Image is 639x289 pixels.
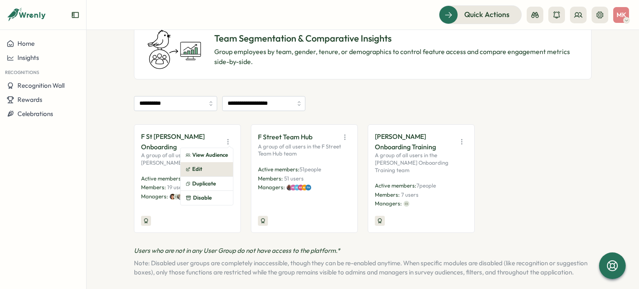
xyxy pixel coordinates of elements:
img: Anikkah Walker [287,185,292,190]
button: Expand sidebar [71,11,79,19]
p: A group of all users in the [PERSON_NAME] Onboarding Training team [375,152,468,174]
p: Users who are not in any User Group do not have access to the platform.* [134,246,592,255]
p: Group employees by team, gender, tenure, or demographics to control feature access and compare en... [214,47,578,67]
span: 7 users [401,191,419,198]
p: F Street Team Hub [258,132,312,142]
span: MK [617,11,626,18]
button: View Audience [181,148,233,162]
span: TH [307,184,310,191]
span: Celebrations [17,110,53,118]
span: 51 people [300,166,321,173]
span: Quick Actions [464,9,510,20]
span: 51 users [284,175,304,182]
span: Members: [258,175,283,182]
button: Edit [181,162,233,176]
button: Disable [181,191,233,205]
span: Members: [375,191,400,198]
p: A group of all users in the F St [PERSON_NAME] Onboarding team [141,152,234,166]
img: Elizabeth Simon [170,194,176,200]
button: Quick Actions [439,5,522,24]
span: Recognition Wall [17,82,64,89]
img: Camry Smith [173,194,179,200]
img: Kali Cuendet [177,194,183,200]
p: Note: Disabled user groups are completely inaccessible, though they can be re-enabled anytime. Wh... [134,259,592,277]
span: XH [295,184,299,191]
span: Active members: [375,182,416,189]
span: Active members: [141,175,183,182]
span: RR [299,184,302,191]
img: Camry Smith [404,201,409,207]
span: 19 users [167,184,187,190]
button: Duplicate [181,177,233,191]
p: A group of all users in the F Street Team Hub team [258,143,351,158]
p: [PERSON_NAME] Onboarding Training [375,131,453,152]
button: MK [613,7,629,23]
span: Rewards [17,96,42,104]
span: Members: [141,184,166,190]
span: 7 people [416,182,436,189]
span: MR [292,184,295,191]
p: F St [PERSON_NAME] Onboarding [141,131,219,152]
p: Team Segmentation & Comparative Insights [214,32,578,45]
span: AN [303,184,306,191]
span: Insights [17,54,39,62]
p: Managers: [258,184,285,191]
span: Active members: [258,166,300,173]
span: Home [17,40,35,47]
p: Managers: [141,193,168,200]
p: Managers: [375,200,402,207]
